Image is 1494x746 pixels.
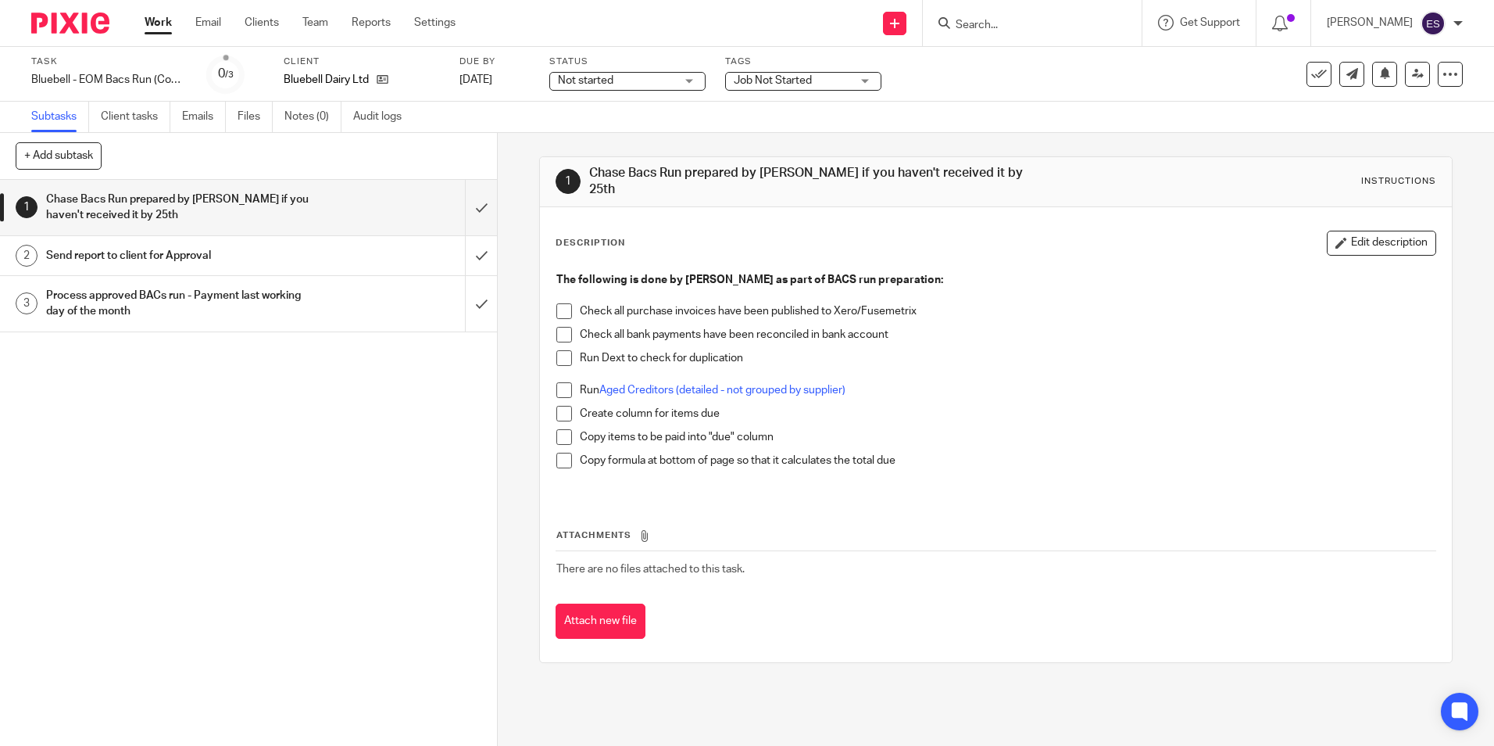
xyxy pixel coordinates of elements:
[589,165,1029,199] h1: Chase Bacs Run prepared by [PERSON_NAME] if you haven't received it by 25th
[556,531,631,540] span: Attachments
[284,72,369,88] p: Bluebell Dairy Ltd
[549,56,706,68] label: Status
[558,75,613,86] span: Not started
[238,102,273,132] a: Files
[46,188,315,228] h1: Chase Bacs Run prepared by [PERSON_NAME] if you haven't received it by 25th
[284,102,341,132] a: Notes (0)
[725,56,881,68] label: Tags
[580,327,1435,343] p: Check all bank payments have been reconciled in bank account
[599,385,845,396] a: Aged Creditors (detailed - not grouped by supplier)
[556,604,645,639] button: Attach new file
[580,429,1435,445] p: Copy items to be paid into "due" column
[580,350,1435,366] p: Run Dext to check for duplication
[580,453,1435,468] p: Copy formula at bottom of page so that it calculates the total due
[218,65,234,83] div: 0
[31,56,188,68] label: Task
[353,102,413,132] a: Audit logs
[16,292,38,314] div: 3
[46,244,315,267] h1: Send report to client for Approval
[16,245,38,267] div: 2
[46,284,315,324] h1: Process approved BACs run - Payment last working day of the month
[31,72,188,88] div: Bluebell - EOM Bacs Run (Complete task at least 2nd to last working day of month)
[182,102,226,132] a: Emails
[245,15,279,30] a: Clients
[1327,231,1436,256] button: Edit description
[145,15,172,30] a: Work
[414,15,456,30] a: Settings
[302,15,328,30] a: Team
[31,102,89,132] a: Subtasks
[225,70,234,79] small: /3
[734,75,812,86] span: Job Not Started
[580,382,1435,398] p: Run
[31,13,109,34] img: Pixie
[1180,17,1240,28] span: Get Support
[580,303,1435,319] p: Check all purchase invoices have been published to Xero/Fusemetrix
[101,102,170,132] a: Client tasks
[459,56,530,68] label: Due by
[1421,11,1446,36] img: svg%3E
[459,74,492,85] span: [DATE]
[195,15,221,30] a: Email
[16,142,102,169] button: + Add subtask
[16,196,38,218] div: 1
[556,169,581,194] div: 1
[1361,175,1436,188] div: Instructions
[580,406,1435,421] p: Create column for items due
[556,274,943,285] strong: The following is done by [PERSON_NAME] as part of BACS run preparation:
[556,237,625,249] p: Description
[954,19,1095,33] input: Search
[352,15,391,30] a: Reports
[1327,15,1413,30] p: [PERSON_NAME]
[556,564,745,575] span: There are no files attached to this task.
[284,56,440,68] label: Client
